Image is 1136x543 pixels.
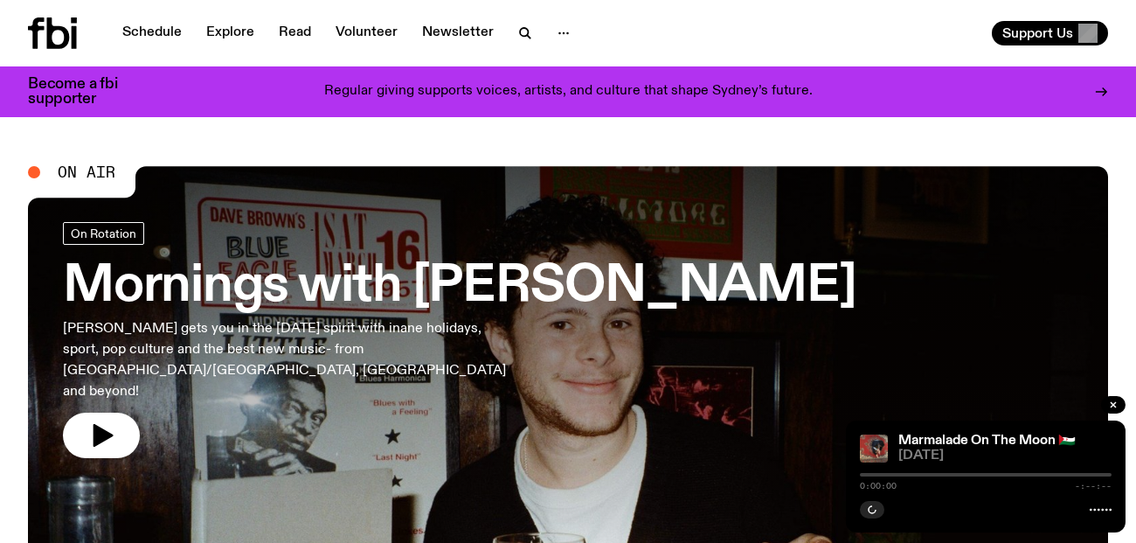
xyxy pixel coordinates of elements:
a: Newsletter [412,21,504,45]
a: On Rotation [63,222,144,245]
button: Support Us [992,21,1108,45]
span: -:--:-- [1075,482,1112,491]
a: Volunteer [325,21,408,45]
span: [DATE] [898,449,1112,463]
p: [PERSON_NAME] gets you in the [DATE] spirit with inane holidays, sport, pop culture and the best ... [63,318,510,402]
h3: Become a fbi supporter [28,77,140,107]
a: Read [268,21,322,45]
span: 0:00:00 [860,482,897,491]
span: On Air [58,164,115,180]
p: Regular giving supports voices, artists, and culture that shape Sydney’s future. [324,84,813,100]
span: Support Us [1002,25,1073,41]
span: On Rotation [71,226,136,240]
a: Explore [196,21,265,45]
a: Marmalade On The Moon 🇪🇭 [898,434,1076,448]
h3: Mornings with [PERSON_NAME] [63,262,856,311]
a: Schedule [112,21,192,45]
a: Mornings with [PERSON_NAME][PERSON_NAME] gets you in the [DATE] spirit with inane holidays, sport... [63,222,856,458]
img: Tommy - Persian Rug [860,435,888,463]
